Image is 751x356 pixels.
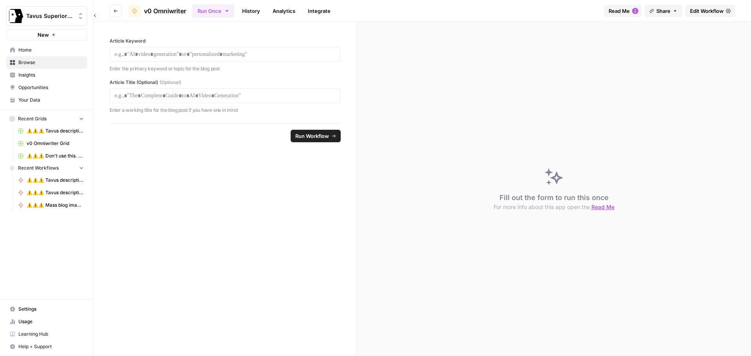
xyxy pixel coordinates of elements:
button: Recent Workflows [6,162,87,174]
a: ⚠️⚠️⚠️ Mass blog image updater [14,199,87,211]
p: Enter the primary keyword or topic for the blog post [110,65,341,73]
a: Settings [6,303,87,315]
span: Usage [18,318,84,325]
button: For more info about this app open the Read Me [494,203,614,211]
span: Recent Grids [18,115,47,122]
span: Tavus Superiority [26,12,74,20]
a: Learning Hub [6,328,87,340]
a: Home [6,44,87,56]
span: ⚠️⚠️⚠️ Mass blog image updater [27,202,84,209]
span: ⚠️⚠️⚠️ Tavus description updater (ACTIVE) Grid [27,127,84,134]
button: Share [645,5,682,17]
span: Recent Workflows [18,165,59,172]
span: (Optional) [160,79,181,86]
a: Browse [6,56,87,69]
a: Analytics [268,5,300,17]
span: Opportunities [18,84,84,91]
a: ⚠️⚠️⚠️ Tavus description updater (ACTIVE) [14,186,87,199]
a: Opportunities [6,81,87,94]
span: ⚠️⚠️⚠️ Tavus description updater WIP [27,177,84,184]
a: v0 Omniwriter [128,5,186,17]
span: Settings [18,306,84,313]
a: ⚠️⚠️⚠️ Don't use this. Grid [14,150,87,162]
span: Browse [18,59,84,66]
button: Workspace: Tavus Superiority [6,6,87,26]
span: Your Data [18,97,84,104]
span: Read Me [591,204,614,210]
div: Fill out the form to run this once [494,192,614,211]
button: New [6,29,87,41]
a: Edit Workflow [685,5,735,17]
a: Insights [6,69,87,81]
button: Help + Support [6,340,87,353]
button: Run Workflow [291,130,341,142]
span: Insights [18,72,84,79]
span: Share [656,7,670,15]
span: ⚠️⚠️⚠️ Tavus description updater (ACTIVE) [27,189,84,196]
span: Learning Hub [18,331,84,338]
button: Run Once [192,4,234,18]
a: Usage [6,315,87,328]
button: Read Me [604,5,641,17]
a: History [237,5,265,17]
img: Tavus Superiority Logo [9,9,23,23]
span: v0 Omniwriter [144,6,186,16]
button: Recent Grids [6,113,87,125]
span: New [38,31,49,39]
p: Enter a working title for the blog post if you have one in mind [110,106,341,114]
span: Run Workflow [295,132,329,140]
span: Help + Support [18,343,84,350]
span: Read Me [609,7,630,15]
a: Integrate [303,5,335,17]
a: Your Data [6,94,87,106]
span: ⚠️⚠️⚠️ Don't use this. Grid [27,152,84,159]
span: v0 Omniwriter Grid [27,140,84,147]
span: Home [18,47,84,54]
label: Article Keyword [110,38,341,45]
a: v0 Omniwriter Grid [14,137,87,150]
a: ⚠️⚠️⚠️ Tavus description updater WIP [14,174,87,186]
span: Edit Workflow [690,7,724,15]
a: ⚠️⚠️⚠️ Tavus description updater (ACTIVE) Grid [14,125,87,137]
label: Article Title (Optional) [110,79,341,86]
